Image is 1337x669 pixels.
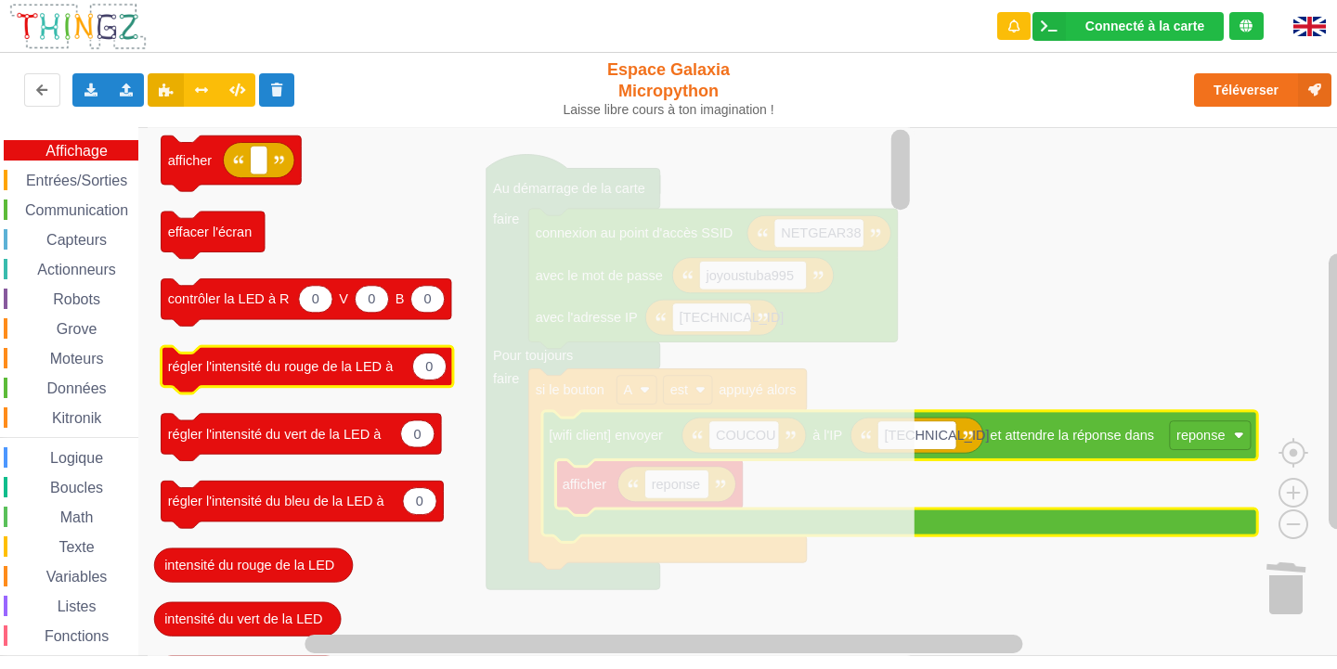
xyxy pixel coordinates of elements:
[885,428,990,443] text: [TECHNICAL_ID]
[555,102,783,118] div: Laisse libre cours à ton imagination !
[47,480,106,495] span: Boucles
[414,427,422,442] text: 0
[45,380,110,396] span: Données
[47,450,106,466] span: Logique
[168,359,394,374] text: régler l'intensité du rouge de la LED à
[1032,12,1224,41] div: Ta base fonctionne bien !
[1176,428,1225,443] text: reponse
[425,359,433,374] text: 0
[168,291,290,306] text: contrôler la LED à R
[50,291,103,307] span: Robots
[1293,17,1326,36] img: gb.png
[56,539,97,555] span: Texte
[168,494,385,508] text: régler l'intensité du bleu de la LED à
[55,598,99,614] span: Listes
[416,494,423,508] text: 0
[23,173,130,188] span: Entrées/Sorties
[396,291,405,306] text: B
[1085,19,1204,32] div: Connecté à la carte
[58,509,97,525] span: Math
[1194,73,1331,107] button: Téléverser
[54,321,100,337] span: Grove
[164,611,322,626] text: intensité du vert de la LED
[555,59,783,118] div: Espace Galaxia Micropython
[168,225,252,239] text: effacer l'écran
[312,291,319,306] text: 0
[47,351,107,367] span: Moteurs
[22,202,131,218] span: Communication
[44,232,110,248] span: Capteurs
[168,427,382,442] text: régler l'intensité du vert de la LED à
[8,2,148,51] img: thingz_logo.png
[44,569,110,585] span: Variables
[423,291,431,306] text: 0
[49,410,104,426] span: Kitronik
[168,153,213,168] text: afficher
[1229,12,1264,40] div: Tu es connecté au serveur de création de Thingz
[339,291,348,306] text: V
[990,428,1154,443] text: et attendre la réponse dans
[368,291,375,306] text: 0
[34,262,119,277] span: Actionneurs
[43,143,110,159] span: Affichage
[42,628,111,644] span: Fonctions
[164,558,334,573] text: intensité du rouge de la LED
